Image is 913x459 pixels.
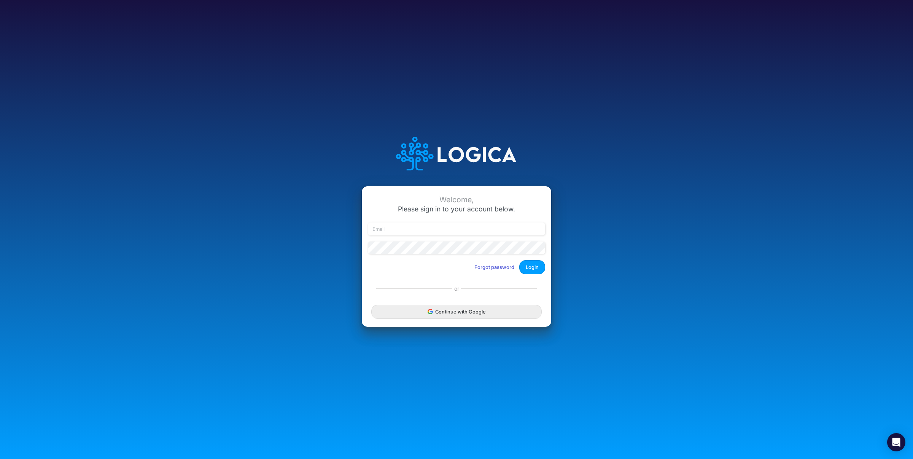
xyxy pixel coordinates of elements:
button: Login [519,260,545,274]
div: Open Intercom Messenger [887,433,905,451]
div: Welcome, [368,195,545,204]
button: Continue with Google [371,305,542,319]
input: Email [368,222,545,235]
button: Forgot password [469,261,519,273]
span: Please sign in to your account below. [398,205,515,213]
